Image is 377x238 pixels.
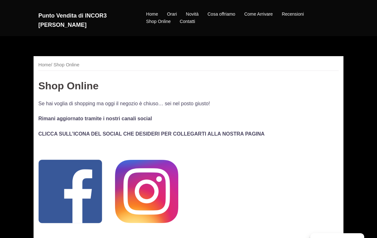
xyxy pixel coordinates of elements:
[146,11,158,18] a: Home
[186,11,199,18] a: Novità
[38,80,339,92] h3: Shop Online
[38,99,339,108] p: Se hai voglia di shopping ma oggi il negozio è chiuso… sei nel posto giusto!
[167,11,177,18] a: Orari
[180,18,195,26] a: Contatti
[38,131,265,137] strong: CLICCA SULL’ICONA DEL SOCIAL CHE DESIDERI PER COLLEGARTI ALLA NOSTRA PAGINA
[244,11,273,18] a: Come Arrivare
[38,62,51,67] a: Home
[38,11,132,30] h2: Punto Vendita di INCOR3 [PERSON_NAME]
[38,61,339,71] nav: / Shop Online
[146,18,171,26] a: Shop Online
[208,11,235,18] a: Cosa offriamo
[38,116,152,121] b: Rimani aggiornato tramite i nostri canali social
[282,11,304,18] a: Recensioni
